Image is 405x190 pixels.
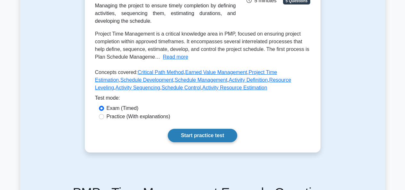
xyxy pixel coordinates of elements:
[229,77,268,83] a: Activity Definition
[95,94,310,104] div: Test mode:
[168,129,237,142] a: Start practice test
[107,113,170,120] label: Practice (With explanations)
[95,31,309,60] span: Project Time Management is a critical knowledge area in PMP, focused on ensuring project completi...
[107,104,139,112] label: Exam (Timed)
[175,77,228,83] a: Schedule Management
[185,70,247,75] a: Earned Value Management
[95,69,310,94] p: Concepts covered: , , , , , , , , ,
[163,53,188,61] button: Read more
[95,77,291,90] a: Resource Leveling
[162,85,201,90] a: Schedule Control
[116,85,160,90] a: Activity Sequencing
[95,2,236,25] div: Managing the project to ensure timely completion by defining activities, sequencing them, estimat...
[202,85,267,90] a: Activity Resource Estimation
[95,70,277,83] a: Project Time Estimation
[120,77,173,83] a: Schedule Development
[138,70,184,75] a: Critical Path Method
